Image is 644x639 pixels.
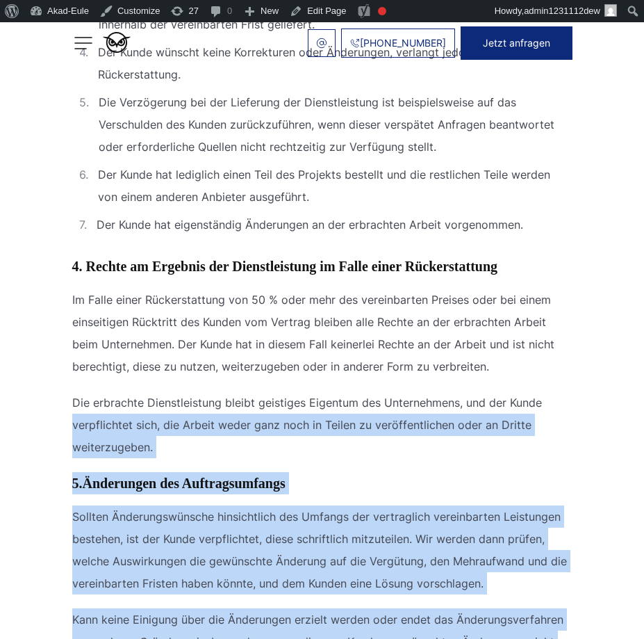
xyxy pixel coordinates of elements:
[341,29,455,58] a: [PHONE_NUMBER]
[97,213,523,236] span: Der Kunde hat eigenständig Änderungen an der erbrachten Arbeit vorgenommen.
[360,38,446,49] span: [PHONE_NUMBER]
[378,7,386,15] div: Focus keyphrase not set
[72,476,83,491] b: 5.
[72,259,498,274] b: 4. Rechte am Ergebnis der Dienstleistung im Falle einer Rückerstattung
[316,38,327,49] img: email
[461,26,572,60] button: Jetzt anfragen
[99,91,572,158] span: Die Verzögerung bei der Lieferung der Dienstleistung ist beispielsweise auf das Verschulden des K...
[350,38,360,48] img: Phone
[72,510,567,590] span: Sollten Änderungswünsche hinsichtlich des Umfangs der vertraglich vereinbarten Leistungen bestehe...
[72,293,554,373] span: Im Falle einer Rückerstattung von 50 % oder mehr des vereinbarten Preises oder bei einem einseiti...
[103,32,131,53] img: logo
[98,163,572,208] span: Der Kunde hat lediglich einen Teil des Projekts bestellt und die restlichen Teile werden von eine...
[83,476,286,491] b: Änderungen des Auftragsumfangs
[524,6,600,16] span: admin1231112dew
[72,396,542,454] span: Die erbrachte Dienstleistung bleibt geistiges Eigentum des Unternehmens, und der Kunde verpflicht...
[72,32,94,54] img: menu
